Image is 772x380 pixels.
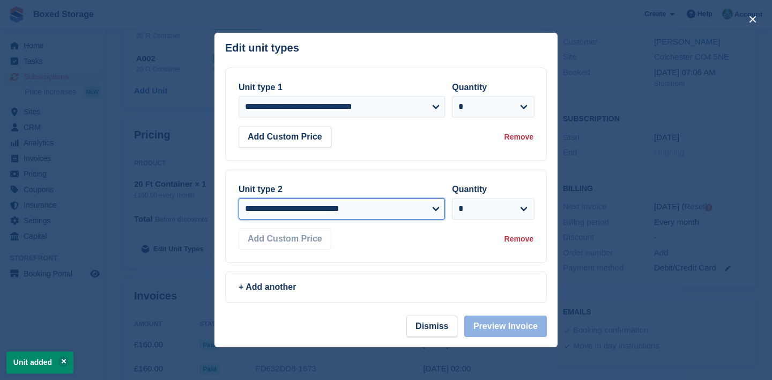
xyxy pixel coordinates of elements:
p: Unit added [6,352,73,374]
button: Dismiss [406,316,457,337]
label: Quantity [452,83,487,92]
button: Add Custom Price [239,228,331,250]
div: + Add another [239,281,533,294]
button: close [744,11,761,28]
p: Edit unit types [225,42,299,54]
button: Preview Invoice [464,316,547,337]
div: Remove [504,131,533,143]
button: Add Custom Price [239,126,331,148]
div: Remove [504,233,533,245]
label: Quantity [452,185,487,194]
label: Unit type 2 [239,185,283,194]
label: Unit type 1 [239,83,283,92]
a: + Add another [225,272,547,303]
